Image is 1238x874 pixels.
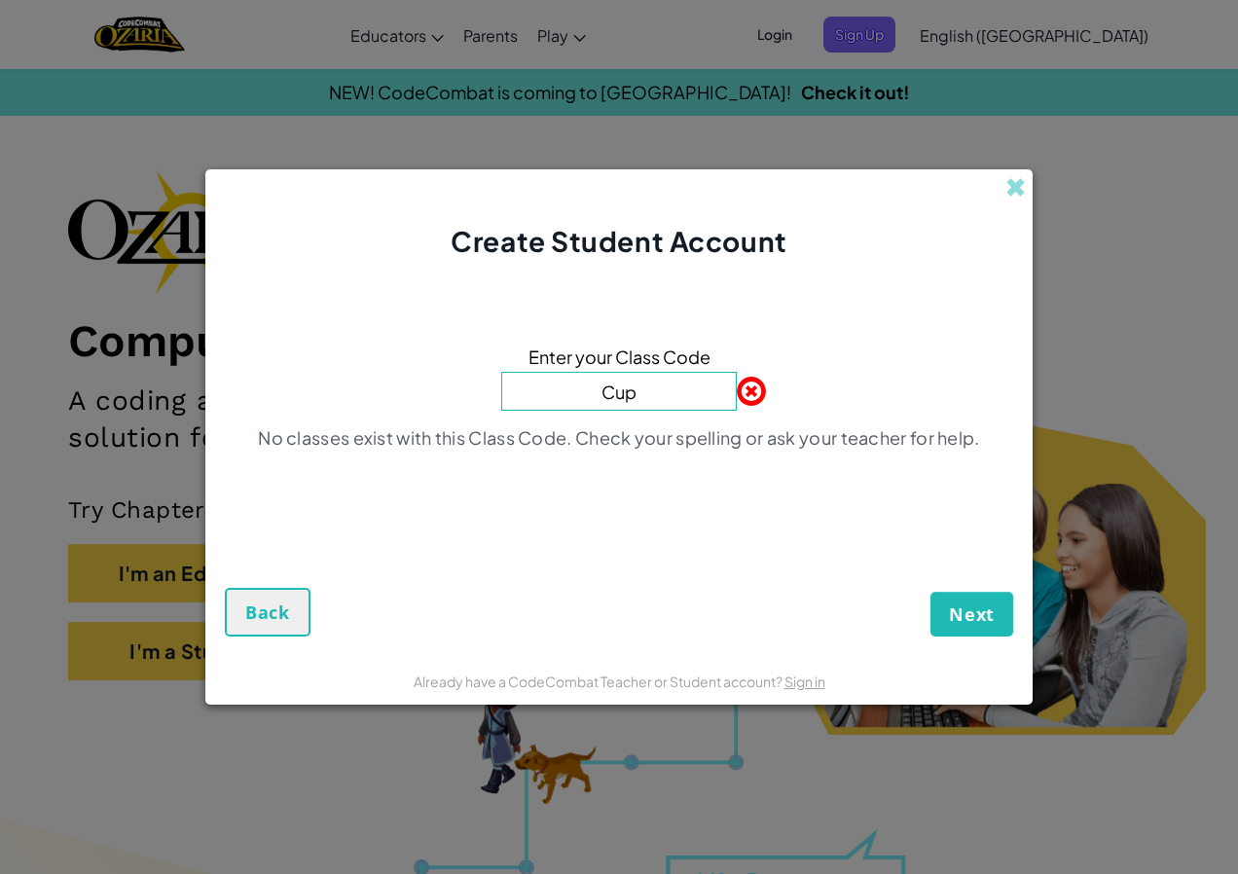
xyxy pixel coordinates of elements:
span: Enter your Class Code [528,343,710,371]
span: Back [245,601,290,624]
a: Sign in [784,673,825,690]
span: Create Student Account [451,224,786,258]
button: Next [930,592,1013,637]
p: No classes exist with this Class Code. Check your spelling or ask your teacher for help. [258,426,979,450]
span: Already have a CodeCombat Teacher or Student account? [414,673,784,690]
span: Next [949,602,995,626]
button: Back [225,588,310,637]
